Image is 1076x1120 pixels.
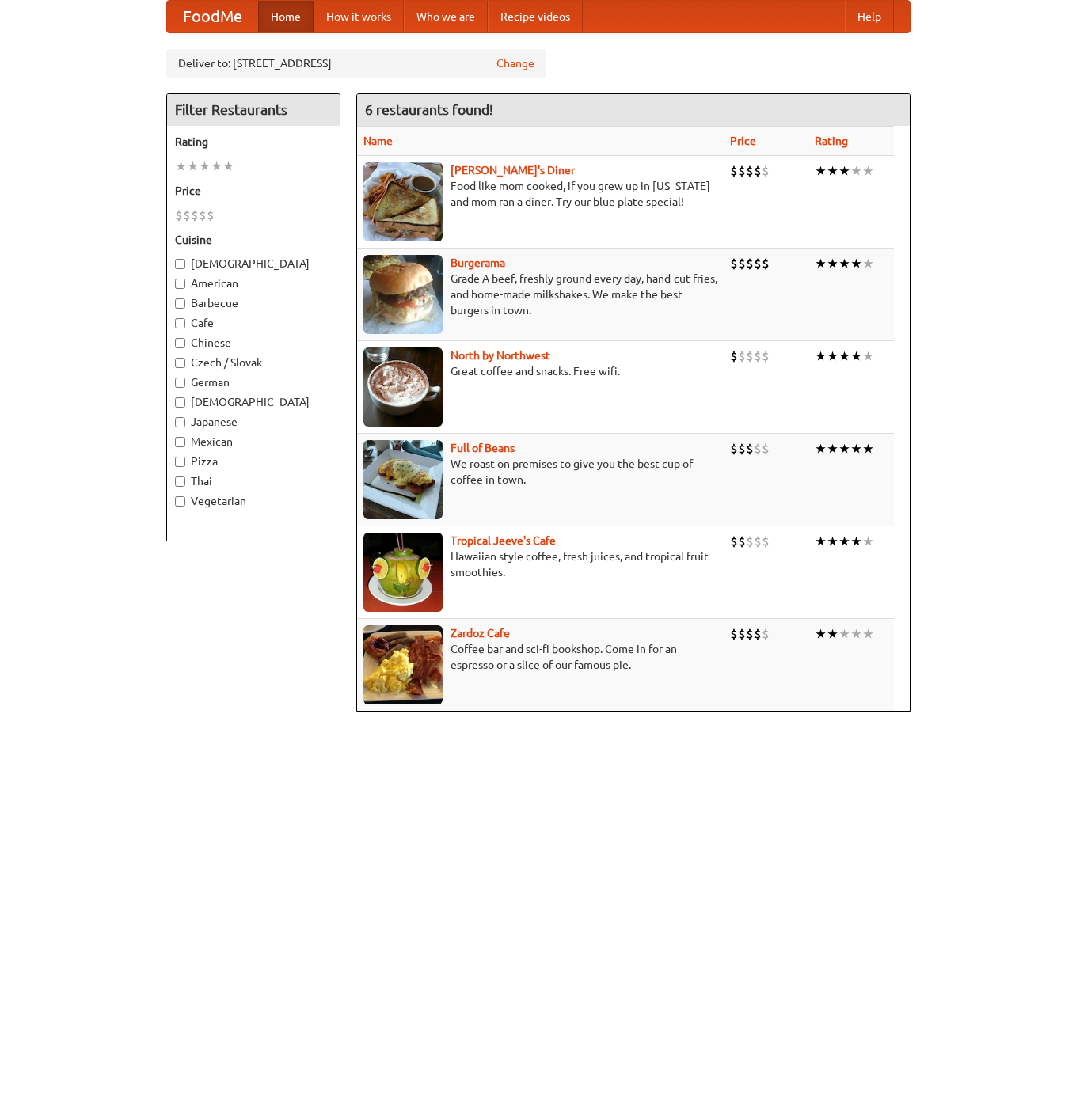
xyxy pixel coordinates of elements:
[451,164,575,177] a: [PERSON_NAME]'s Diner
[738,533,746,550] li: $
[175,374,332,390] label: German
[850,162,862,180] li: ★
[175,414,332,430] label: Japanese
[175,437,185,447] input: Mexican
[175,335,332,351] label: Chinese
[404,1,488,32] a: Who we are
[175,454,332,469] label: Pizza
[365,102,493,117] ng-pluralize: 6 restaurants found!
[451,256,505,269] b: Burgerama
[258,1,314,32] a: Home
[815,625,827,643] li: ★
[314,1,404,32] a: How it works
[363,625,443,704] img: zardoz.jpg
[762,347,770,365] li: $
[175,476,185,487] input: Thai
[175,256,332,271] label: [DEMOGRAPHIC_DATA]
[496,55,534,71] a: Change
[754,255,762,272] li: $
[754,347,762,365] li: $
[363,178,717,210] p: Food like mom cooked, if you grew up in [US_STATE] and mom ran a diner. Try our blue plate special!
[746,162,754,180] li: $
[175,183,332,199] h5: Price
[175,298,185,309] input: Barbecue
[175,158,187,175] li: ★
[827,255,838,272] li: ★
[738,347,746,365] li: $
[827,347,838,365] li: ★
[451,534,556,547] a: Tropical Jeeve's Cafe
[363,533,443,612] img: jeeves.jpg
[175,358,185,368] input: Czech / Slovak
[363,641,717,673] p: Coffee bar and sci-fi bookshop. Come in for an espresso or a slice of our famous pie.
[191,207,199,224] li: $
[175,417,185,427] input: Japanese
[827,440,838,457] li: ★
[175,378,185,388] input: German
[815,162,827,180] li: ★
[815,135,848,147] a: Rating
[730,135,756,147] a: Price
[862,533,874,550] li: ★
[762,440,770,457] li: $
[746,347,754,365] li: $
[827,625,838,643] li: ★
[363,440,443,519] img: beans.jpg
[730,440,738,457] li: $
[815,347,827,365] li: ★
[175,279,185,289] input: American
[838,440,850,457] li: ★
[730,255,738,272] li: $
[187,158,199,175] li: ★
[746,533,754,550] li: $
[451,349,550,362] a: North by Northwest
[815,533,827,550] li: ★
[222,158,234,175] li: ★
[175,207,183,224] li: $
[850,533,862,550] li: ★
[738,440,746,457] li: $
[175,259,185,269] input: [DEMOGRAPHIC_DATA]
[746,440,754,457] li: $
[815,440,827,457] li: ★
[815,255,827,272] li: ★
[175,473,332,489] label: Thai
[175,434,332,450] label: Mexican
[451,442,515,454] a: Full of Beans
[363,162,443,241] img: sallys.jpg
[827,162,838,180] li: ★
[762,533,770,550] li: $
[175,493,332,509] label: Vegetarian
[754,625,762,643] li: $
[862,440,874,457] li: ★
[738,255,746,272] li: $
[199,207,207,224] li: $
[211,158,222,175] li: ★
[730,347,738,365] li: $
[175,338,185,348] input: Chinese
[175,457,185,467] input: Pizza
[175,355,332,370] label: Czech / Slovak
[199,158,211,175] li: ★
[762,162,770,180] li: $
[175,394,332,410] label: [DEMOGRAPHIC_DATA]
[730,625,738,643] li: $
[838,162,850,180] li: ★
[754,440,762,457] li: $
[363,135,393,147] a: Name
[207,207,215,224] li: $
[738,625,746,643] li: $
[175,318,185,328] input: Cafe
[363,549,717,580] p: Hawaiian style coffee, fresh juices, and tropical fruit smoothies.
[850,255,862,272] li: ★
[845,1,894,32] a: Help
[746,255,754,272] li: $
[488,1,583,32] a: Recipe videos
[363,255,443,334] img: burgerama.jpg
[451,627,510,640] a: Zardoz Cafe
[850,625,862,643] li: ★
